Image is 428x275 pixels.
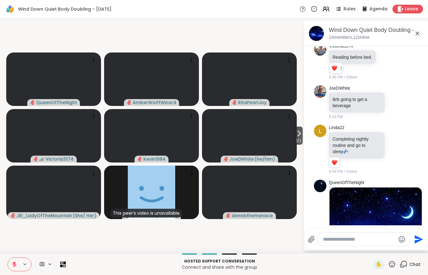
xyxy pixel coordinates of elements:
span: Edited [347,169,357,174]
span: audio-muted [224,157,228,161]
span: Wind Down Quiet Body Doubling - [DATE] [18,6,112,12]
span: AmberWolffWizard [133,99,176,106]
span: audio-muted [226,213,230,218]
span: audio-muted [11,213,15,218]
span: 2 [340,66,343,71]
a: Linda22 [329,125,344,131]
img: https://sharewell-space-live.sfo3.digitaloceanspaces.com/user-generated/d7277878-0de6-43a2-a937-4... [314,180,326,192]
span: 1 / 2 [295,137,303,145]
span: RitaPearlJoy [238,99,267,106]
button: 1/2 [295,127,303,145]
a: QueenOfTheNight [329,180,364,186]
span: Edited [347,74,357,80]
span: Jill_LadyOfTheMountain [17,212,72,219]
span: ( He/him ) [254,156,275,162]
span: 9:46 PM [329,74,343,80]
button: Reactions: love [331,66,338,71]
span: audio-muted [127,100,132,105]
a: JoeDWhite [329,85,350,92]
span: ( She/ Her ) [73,212,96,219]
button: Send [411,232,425,246]
img: Linda22 [128,166,175,219]
span: audio-muted [31,100,35,105]
img: Wind Down Quiet Body Doubling - Monday, Sep 08 [309,26,324,41]
span: Agenda [369,6,387,12]
textarea: Type your message [323,236,396,242]
span: dennisthemenace [232,212,273,219]
p: Brb going to get a beverage [333,96,381,109]
span: Victoria3174 [46,156,74,162]
span: 9:43 PM [329,114,343,120]
span: audio-muted [233,100,237,105]
span: 💤 [343,149,348,154]
button: Emoji picker [398,236,406,243]
img: Wind Down Quiet Body Doubling - Monday [329,187,422,265]
span: Rules [344,6,356,12]
span: QueenOfTheNight [36,99,77,106]
button: Reactions: love [331,160,338,165]
p: Hosted support conversation [70,258,369,264]
span: JoeDWhite [229,156,254,162]
span: • [344,169,345,174]
span: Kevin1984 [143,156,166,162]
div: This peer’s video is unavailable [110,209,182,217]
span: audio-muted [138,157,142,161]
img: https://sharewell-space-live.sfo3.digitaloceanspaces.com/user-generated/cca46633-8413-4581-a5b3-c... [314,43,326,56]
div: Wind Down Quiet Body Doubling - [DATE] [329,26,424,34]
span: • [344,74,345,80]
img: ShareWell Logomark [5,4,16,14]
p: Reading before bed. [333,54,372,60]
span: 9:48 PM [329,169,343,174]
span: Chat [409,261,421,267]
p: Connect and share with the group [70,264,369,270]
span: L [319,127,322,135]
span: ✋ [376,261,382,268]
div: Reaction list [329,157,340,167]
p: Completing nightly routine and go to sleep [333,136,381,155]
a: Victoria3174 [329,43,353,49]
div: Reaction list [329,63,340,73]
span: Leave [405,6,418,12]
p: 14 members, 12 online [329,34,370,41]
img: https://sharewell-space-live.sfo3.digitaloceanspaces.com/user-generated/e5a8753c-ef0c-4530-b7f0-9... [314,85,326,98]
span: audio-muted [34,157,38,161]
